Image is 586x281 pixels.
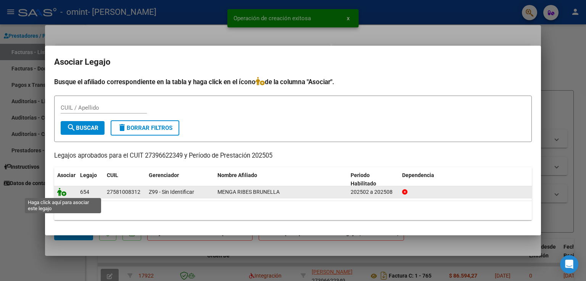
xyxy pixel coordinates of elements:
datatable-header-cell: Dependencia [399,167,532,192]
span: Buscar [67,125,98,131]
datatable-header-cell: Legajo [77,167,104,192]
span: Periodo Habilitado [351,172,376,187]
h4: Busque el afiliado correspondiente en la tabla y haga click en el ícono de la columna "Asociar". [54,77,532,87]
span: Legajo [80,172,97,178]
button: Buscar [61,121,105,135]
h2: Asociar Legajo [54,55,532,69]
p: Legajos aprobados para el CUIT 27396622349 y Período de Prestación 202505 [54,151,532,161]
mat-icon: search [67,123,76,132]
span: MENGA RIBES BRUNELLA [217,189,280,195]
mat-icon: delete [118,123,127,132]
span: Gerenciador [149,172,179,178]
datatable-header-cell: Periodo Habilitado [348,167,399,192]
div: 1 registros [54,201,532,220]
datatable-header-cell: Asociar [54,167,77,192]
span: CUIL [107,172,118,178]
span: 654 [80,189,89,195]
div: Open Intercom Messenger [560,255,578,273]
span: Dependencia [402,172,434,178]
div: 27581008312 [107,188,140,196]
span: Z99 - Sin Identificar [149,189,194,195]
div: 202502 a 202508 [351,188,396,196]
datatable-header-cell: Nombre Afiliado [214,167,348,192]
datatable-header-cell: Gerenciador [146,167,214,192]
span: Borrar Filtros [118,125,172,131]
datatable-header-cell: CUIL [104,167,146,192]
span: Asociar [57,172,76,178]
span: Nombre Afiliado [217,172,257,178]
button: Borrar Filtros [111,120,179,136]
